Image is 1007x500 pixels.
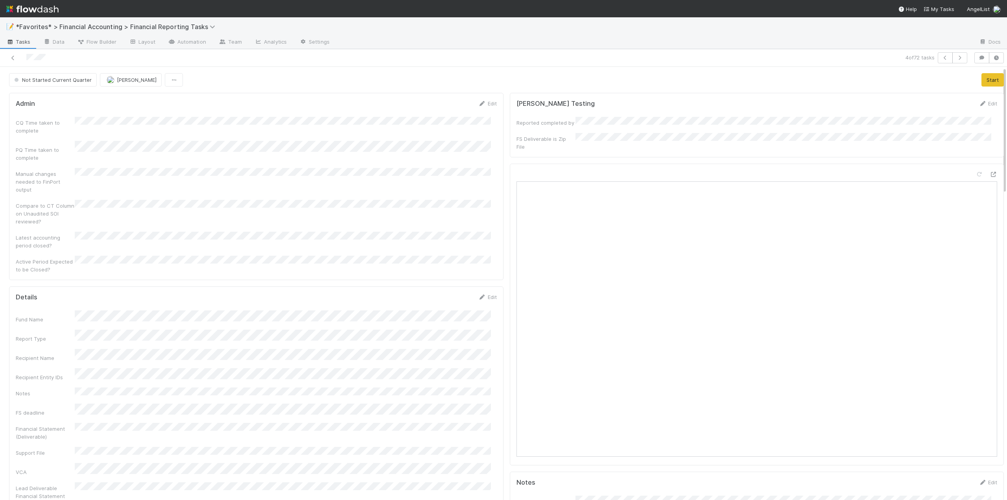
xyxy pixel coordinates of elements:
div: Lead Deliverable Financial Statement [16,484,75,500]
h5: [PERSON_NAME] Testing [516,100,595,108]
div: Reported completed by [516,119,575,127]
img: logo-inverted-e16ddd16eac7371096b0.svg [6,2,59,16]
a: Edit [478,294,497,300]
div: Manual changes needed to FinPort output [16,170,75,194]
div: Fund Name [16,315,75,323]
a: Edit [979,100,997,107]
span: Tasks [6,38,31,46]
div: Report Type [16,335,75,343]
span: [PERSON_NAME] [117,77,157,83]
span: 📝 [6,23,14,30]
a: My Tasks [923,5,954,13]
span: Not Started Current Quarter [13,77,92,83]
div: Compare to CT Column on Unaudited SOI reviewed? [16,202,75,225]
button: Not Started Current Quarter [9,73,97,87]
div: FS Deliverable is Zip File [516,135,575,151]
img: avatar_705f3a58-2659-4f93-91ad-7a5be837418b.png [107,76,114,84]
a: Edit [478,100,497,107]
div: Financial Statement (Deliverable) [16,425,75,441]
span: AngelList [967,6,990,12]
span: *Favorites* > Financial Accounting > Financial Reporting Tasks [16,23,219,31]
h5: Admin [16,100,35,108]
a: Automation [162,36,212,49]
h5: Notes [516,479,535,487]
span: 4 of 72 tasks [906,54,935,61]
a: Team [212,36,248,49]
div: Recipient Entity IDs [16,373,75,381]
div: Help [898,5,917,13]
a: Flow Builder [71,36,123,49]
img: avatar_705f3a58-2659-4f93-91ad-7a5be837418b.png [993,6,1001,13]
div: Active Period Expected to be Closed? [16,258,75,273]
div: Recipient Name [16,354,75,362]
div: Latest accounting period closed? [16,234,75,249]
div: CQ Time taken to complete [16,119,75,135]
a: Analytics [248,36,293,49]
div: Notes [16,389,75,397]
div: Support File [16,449,75,457]
button: [PERSON_NAME] [100,73,162,87]
span: Flow Builder [77,38,116,46]
a: Data [37,36,71,49]
button: Start [981,73,1004,87]
a: Layout [123,36,162,49]
a: Docs [973,36,1007,49]
div: FS deadline [16,409,75,417]
a: Settings [293,36,336,49]
a: Edit [979,479,997,485]
span: My Tasks [923,6,954,12]
h5: Details [16,293,37,301]
div: PQ Time taken to complete [16,146,75,162]
div: VCA [16,468,75,476]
